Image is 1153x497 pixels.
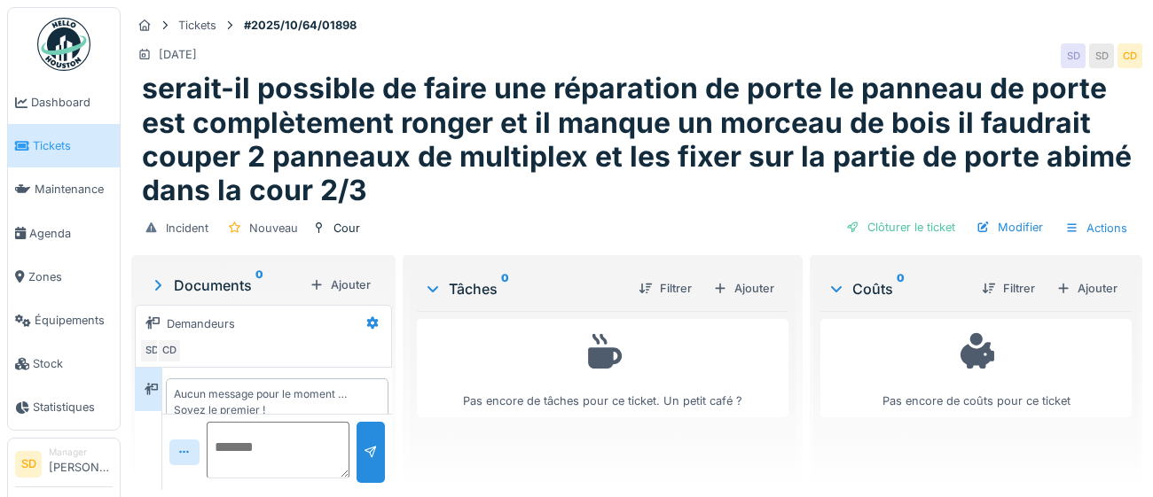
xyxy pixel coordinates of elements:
div: Aucun message pour le moment … Soyez le premier ! [174,386,380,418]
div: Incident [166,220,208,237]
div: Filtrer [975,276,1042,300]
div: Demandeurs [167,315,235,332]
div: Coûts [827,278,968,299]
span: Agenda [29,225,113,242]
div: Filtrer [631,276,699,300]
a: Équipements [8,299,120,342]
strong: #2025/10/64/01898 [237,17,364,34]
div: [DATE] [159,46,197,63]
div: Actions [1057,215,1135,241]
sup: 0 [897,278,905,299]
span: Maintenance [35,181,113,198]
a: Maintenance [8,167,120,211]
sup: 0 [501,278,509,299]
a: Tickets [8,124,120,167]
div: CD [157,338,182,363]
a: SD Manager[PERSON_NAME] [15,446,113,488]
a: Dashboard [8,81,120,124]
li: [PERSON_NAME] [49,446,113,484]
div: SD [139,338,164,363]
a: Agenda [8,212,120,255]
a: Stock [8,342,120,385]
a: Statistiques [8,385,120,429]
div: Ajouter [706,276,781,300]
span: Équipements [35,312,113,329]
div: Ajouter [302,273,378,297]
div: SD [1061,43,1086,68]
div: Documents [149,275,302,296]
div: Pas encore de tâches pour ce ticket. Un petit café ? [428,327,777,409]
div: Nouveau [249,220,298,237]
sup: 0 [255,275,263,296]
div: Ajouter [1049,276,1125,300]
div: Modifier [969,215,1050,239]
div: Clôturer le ticket [839,215,962,239]
div: Tickets [178,17,216,34]
div: Manager [49,446,113,459]
div: CD [1118,43,1142,68]
div: Cour [333,220,360,237]
span: Zones [28,268,113,285]
span: Tickets [33,137,113,154]
span: Statistiques [33,399,113,415]
li: SD [15,451,42,478]
div: SD [1089,43,1114,68]
span: Dashboard [31,94,113,111]
img: Badge_color-CXgf-gQk.svg [37,18,90,71]
h1: serait-il possible de faire une réparation de porte le panneau de porte est complètement ronger e... [142,72,1132,208]
div: Tâches [424,278,624,299]
a: Zones [8,255,120,299]
div: Pas encore de coûts pour ce ticket [832,327,1120,409]
span: Stock [33,355,113,372]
